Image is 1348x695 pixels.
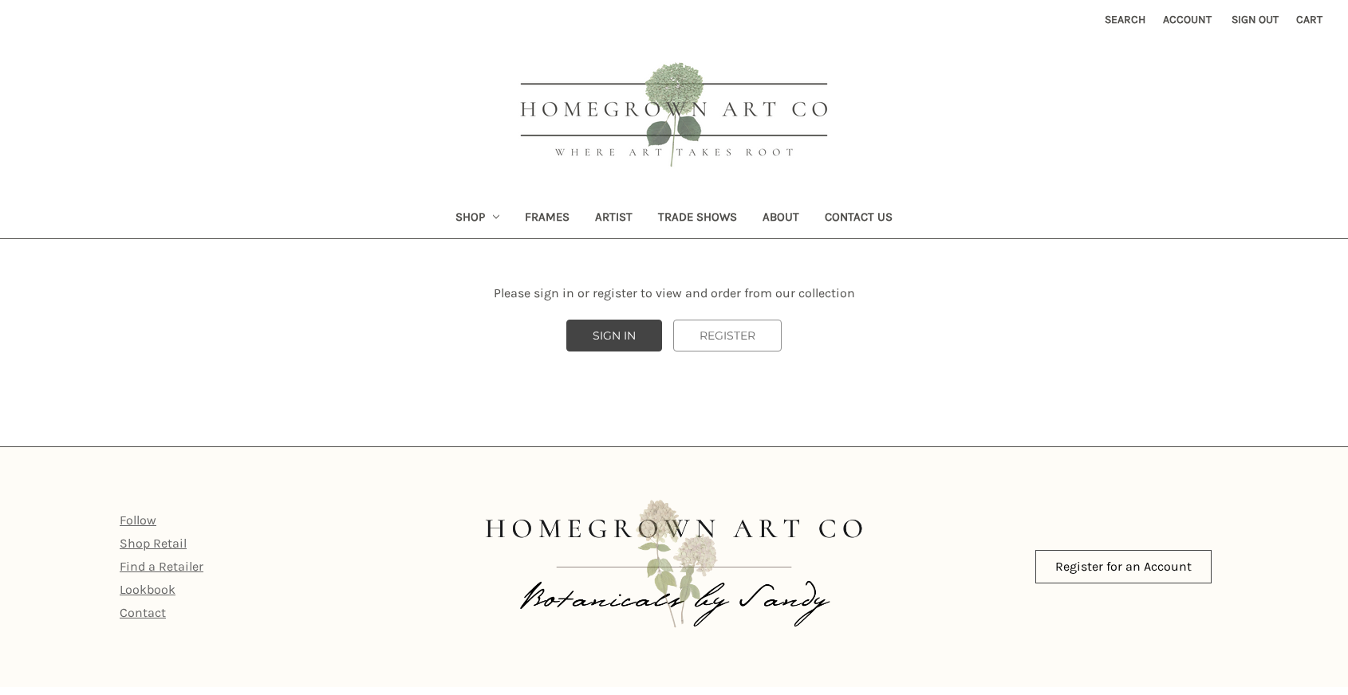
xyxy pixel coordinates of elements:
a: Find a Retailer [120,560,203,575]
img: HOMEGROWN ART CO [495,45,853,188]
a: REGISTER [673,320,782,351]
a: About [750,199,812,238]
a: SIGN IN [566,320,662,351]
a: Follow [120,513,156,528]
a: Register for an Account [1035,551,1212,584]
a: Contact [120,606,166,621]
a: Shop [443,199,513,238]
span: Cart [1296,13,1322,26]
a: Shop Retail [120,536,187,552]
a: Contact Us [812,199,905,238]
a: Trade Shows [645,199,750,238]
span: Please sign in or register to view and order from our collection [494,285,855,300]
a: Lookbook [120,583,175,598]
a: Frames [512,199,582,238]
a: Artist [582,199,645,238]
